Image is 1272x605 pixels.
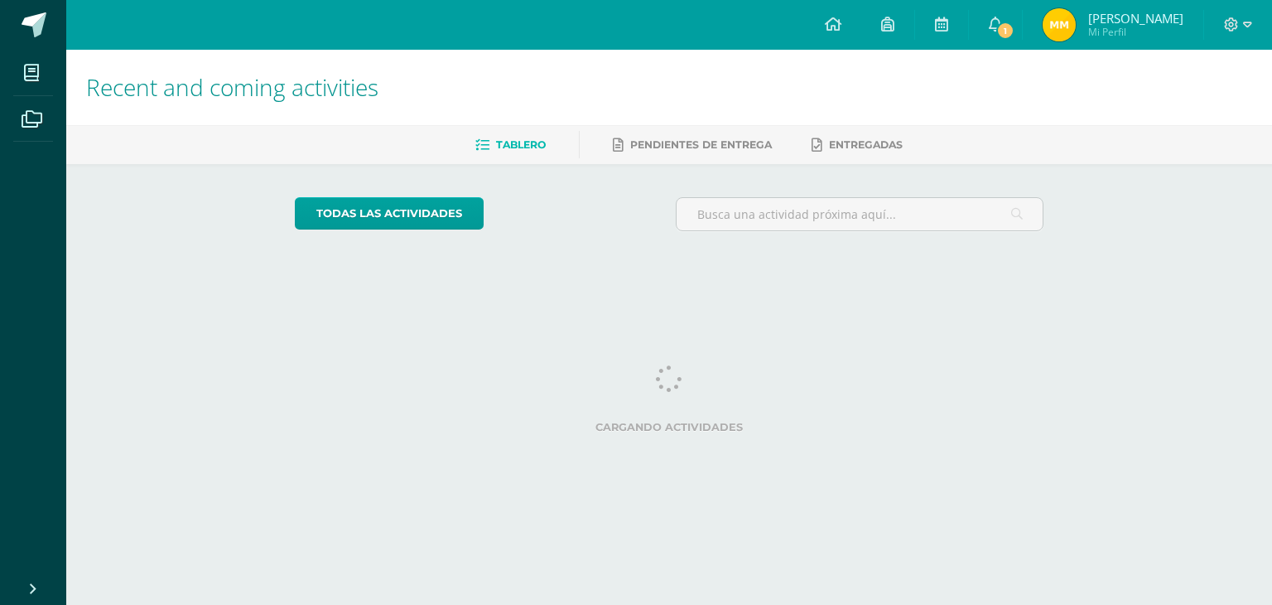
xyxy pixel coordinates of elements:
label: Cargando actividades [295,421,1044,433]
a: Entregadas [812,132,903,158]
span: Pendientes de entrega [630,138,772,151]
a: Pendientes de entrega [613,132,772,158]
span: Recent and coming activities [86,71,378,103]
span: Entregadas [829,138,903,151]
img: 9b8870a00c33ea12cd818e368603c848.png [1043,8,1076,41]
a: Tablero [475,132,546,158]
span: Mi Perfil [1088,25,1183,39]
span: 1 [995,22,1014,40]
span: Tablero [496,138,546,151]
input: Busca una actividad próxima aquí... [677,198,1043,230]
a: todas las Actividades [295,197,484,230]
span: [PERSON_NAME] [1088,10,1183,27]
